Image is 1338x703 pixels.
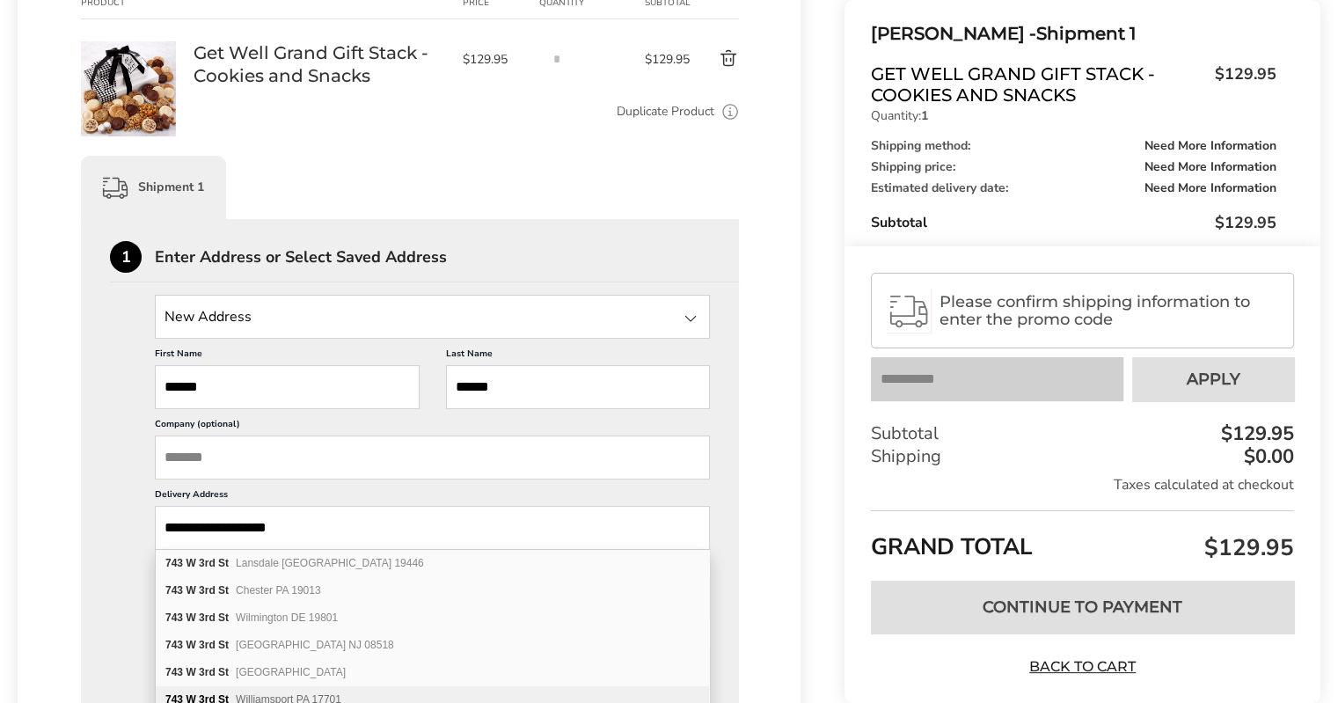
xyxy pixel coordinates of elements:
div: 743 W 3rd St [156,632,709,659]
div: Shipping method: [871,140,1276,152]
b: St [218,611,229,624]
a: Back to Cart [1021,657,1144,677]
a: Get Well Grand Gift Stack - Cookies and Snacks [194,41,445,87]
b: St [218,557,229,569]
span: $129.95 [463,51,530,68]
div: 743 W 3rd St [156,659,709,686]
input: Delivery Address [155,506,710,550]
div: 1 [110,241,142,273]
input: Company [155,436,710,480]
b: St [218,639,229,651]
div: Shipping price: [871,161,1276,173]
div: GRAND TOTAL [871,510,1294,568]
p: Quantity: [871,110,1276,122]
label: Company (optional) [155,418,710,436]
div: $0.00 [1239,447,1294,466]
div: 743 W 3rd St [156,550,709,577]
input: State [155,295,710,339]
div: 743 W 3rd St [156,604,709,632]
span: [PERSON_NAME] - [871,23,1036,44]
input: Last Name [446,365,711,409]
span: Need More Information [1144,182,1276,194]
b: 3rd [199,584,216,597]
div: Subtotal [871,212,1276,233]
b: 743 [165,611,183,624]
button: Delete product [688,48,740,70]
b: 3rd [199,557,216,569]
span: $129.95 [1215,212,1276,233]
div: Taxes calculated at checkout [871,475,1294,494]
b: W [186,584,195,597]
b: St [218,666,229,678]
label: First Name [155,348,420,365]
div: Subtotal [871,422,1294,445]
div: Shipment 1 [871,19,1276,48]
span: Wilmington DE 19801 [236,611,338,624]
b: W [186,611,195,624]
span: $129.95 [1206,63,1276,101]
b: W [186,666,195,678]
img: Get Well Grand Gift Stack - Cookies and Snacks [81,41,176,136]
span: Apply [1187,371,1240,387]
b: 743 [165,666,183,678]
span: $129.95 [1200,532,1294,563]
b: W [186,557,195,569]
span: Need More Information [1144,140,1276,152]
a: Get Well Grand Gift Stack - Cookies and Snacks$129.95 [871,63,1276,106]
b: 743 [165,557,183,569]
div: Shipment 1 [81,156,226,219]
span: Need More Information [1144,161,1276,173]
b: 3rd [199,666,216,678]
b: 3rd [199,639,216,651]
b: 743 [165,584,183,597]
div: $129.95 [1217,424,1294,443]
div: 743 W 3rd St [156,577,709,604]
span: [GEOGRAPHIC_DATA] NJ 08518 [236,639,394,651]
span: Lansdale [GEOGRAPHIC_DATA] 19446 [236,557,424,569]
button: Continue to Payment [871,581,1294,633]
span: $129.95 [645,51,688,68]
span: [GEOGRAPHIC_DATA] [236,666,346,678]
div: Shipping [871,445,1294,468]
b: W [186,639,195,651]
span: Chester PA 19013 [236,584,321,597]
span: Please confirm shipping information to enter the promo code [940,293,1278,328]
b: 743 [165,639,183,651]
a: Get Well Grand Gift Stack - Cookies and Snacks [81,40,176,57]
a: Duplicate Product [617,102,714,121]
span: Get Well Grand Gift Stack - Cookies and Snacks [871,63,1206,106]
b: 3rd [199,611,216,624]
strong: 1 [921,107,928,124]
button: Apply [1132,357,1294,401]
input: Quantity input [539,41,574,77]
label: Delivery Address [155,488,710,506]
input: First Name [155,365,420,409]
b: St [218,584,229,597]
div: Enter Address or Select Saved Address [155,249,739,265]
label: Last Name [446,348,711,365]
div: Estimated delivery date: [871,182,1276,194]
